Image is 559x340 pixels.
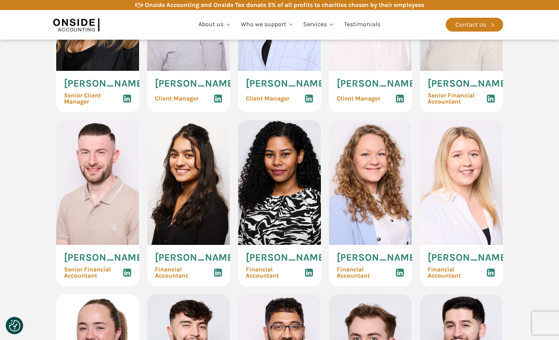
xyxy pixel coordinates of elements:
[53,16,99,33] img: Onside Accounting
[337,79,418,89] span: [PERSON_NAME]
[236,12,299,38] a: Who we support
[339,12,385,38] a: Testimonials
[337,266,395,279] span: Financial Accountant
[155,253,237,263] span: [PERSON_NAME]
[246,95,289,102] span: Client Manager
[155,266,213,279] span: Financial Accountant
[194,12,236,38] a: About us
[9,320,20,332] button: Consent Preferences
[155,95,198,102] span: Client Manager
[337,95,380,102] span: Client Manager
[428,79,509,89] span: [PERSON_NAME]
[428,253,509,263] span: [PERSON_NAME]
[337,253,418,263] span: [PERSON_NAME]
[64,266,123,279] span: Senior Financial Accountant
[155,79,237,89] span: [PERSON_NAME]
[246,266,304,279] span: Financial Accountant
[9,320,20,332] img: Revisit consent button
[455,20,486,30] div: Contact Us
[428,92,486,105] span: Senior Financial Accountant
[299,12,339,38] a: Services
[246,79,327,89] span: [PERSON_NAME]
[446,18,503,32] a: Contact Us
[64,92,123,105] span: Senior Client Manager
[64,253,146,263] span: [PERSON_NAME]
[428,266,486,279] span: Financial Accountant
[246,253,327,263] span: [PERSON_NAME]
[64,79,146,89] span: [PERSON_NAME]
